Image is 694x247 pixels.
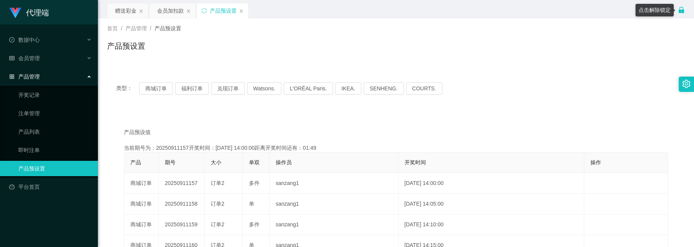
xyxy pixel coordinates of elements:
[211,221,224,227] span: 订单2
[398,173,584,194] td: [DATE] 14:00:00
[9,8,21,18] img: logo.9652507e.png
[405,159,426,165] span: 开奖时间
[398,194,584,214] td: [DATE] 14:05:00
[276,159,292,165] span: 操作员
[249,159,260,165] span: 单双
[150,25,151,31] span: /
[406,82,442,95] button: COURTS.
[398,214,584,235] td: [DATE] 14:10:00
[9,74,40,80] span: 产品管理
[9,55,40,61] span: 会员管理
[107,40,145,52] h1: 产品预设置
[635,4,674,16] div: 点击解除锁定
[270,173,398,194] td: sanzang1
[175,82,209,95] button: 福利订单
[249,201,254,207] span: 单
[247,82,281,95] button: Watsons.
[186,9,191,13] i: 图标: close
[18,161,92,176] a: 产品预设置
[364,82,404,95] button: SENHENG.
[211,201,224,207] span: 订单2
[124,173,159,194] td: 商城订单
[154,25,181,31] span: 产品预设置
[270,194,398,214] td: sanzang1
[590,159,601,165] span: 操作
[18,106,92,121] a: 注单管理
[9,9,49,15] a: 代理端
[124,214,159,235] td: 商城订单
[121,25,122,31] span: /
[165,159,176,165] span: 期号
[335,82,361,95] button: IKEA.
[18,124,92,139] a: 产品列表
[9,74,15,79] i: 图标: appstore-o
[130,159,141,165] span: 产品
[211,82,245,95] button: 兑现订单
[9,56,15,61] i: 图标: table
[239,9,244,13] i: 图标: close
[9,179,92,195] a: 图标: dashboard平台首页
[26,0,49,25] h1: 代理端
[9,37,15,43] i: 图标: check-circle-o
[678,7,685,13] i: 图标: lock
[211,180,224,186] span: 订单2
[18,87,92,103] a: 开奖记录
[249,221,260,227] span: 多件
[159,173,205,194] td: 20250911157
[18,142,92,158] a: 即时注单
[115,3,137,18] div: 赠送彩金
[139,82,173,95] button: 商城订单
[124,128,151,136] span: 产品预设值
[210,3,237,18] div: 产品预设置
[159,194,205,214] td: 20250911158
[159,214,205,235] td: 20250911159
[202,8,207,13] i: 图标: sync
[107,25,118,31] span: 首页
[157,3,184,18] div: 会员加扣款
[249,180,260,186] span: 多件
[139,9,143,13] i: 图标: close
[211,159,221,165] span: 大小
[124,144,668,152] div: 当前期号为：20250911157开奖时间：[DATE] 14:00:00距离开奖时间还有：01:49
[125,25,147,31] span: 产品管理
[284,82,333,95] button: L'ORÉAL Paris.
[124,194,159,214] td: 商城订单
[9,37,40,43] span: 数据中心
[270,214,398,235] td: sanzang1
[682,80,691,88] i: 图标: setting
[116,82,139,95] span: 类型：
